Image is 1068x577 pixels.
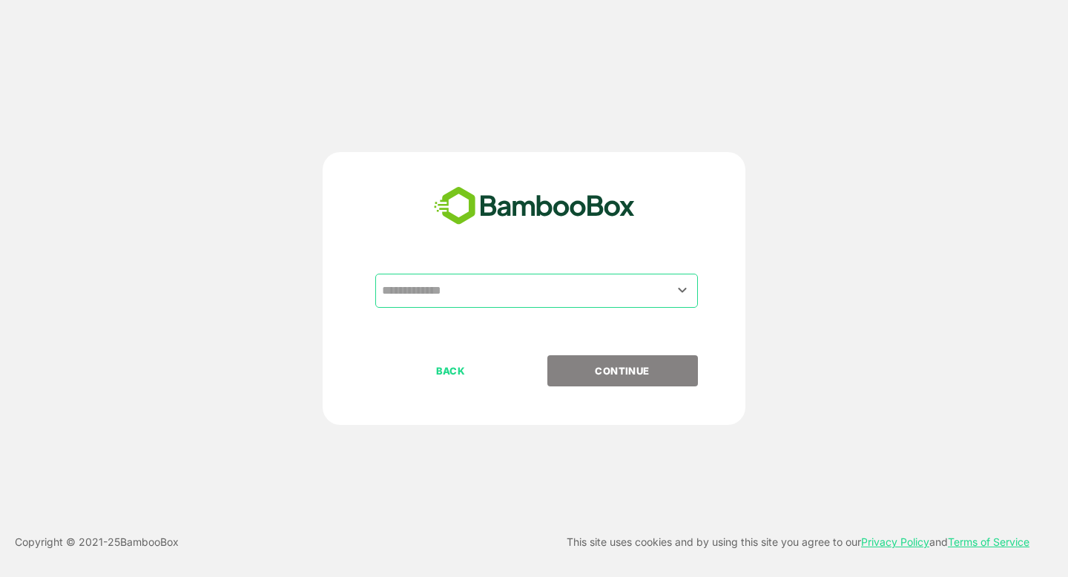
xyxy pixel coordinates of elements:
[377,363,525,379] p: BACK
[673,280,693,300] button: Open
[15,533,179,551] p: Copyright © 2021- 25 BambooBox
[567,533,1029,551] p: This site uses cookies and by using this site you agree to our and
[547,355,698,386] button: CONTINUE
[375,355,526,386] button: BACK
[548,363,696,379] p: CONTINUE
[426,182,643,231] img: bamboobox
[861,535,929,548] a: Privacy Policy
[948,535,1029,548] a: Terms of Service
